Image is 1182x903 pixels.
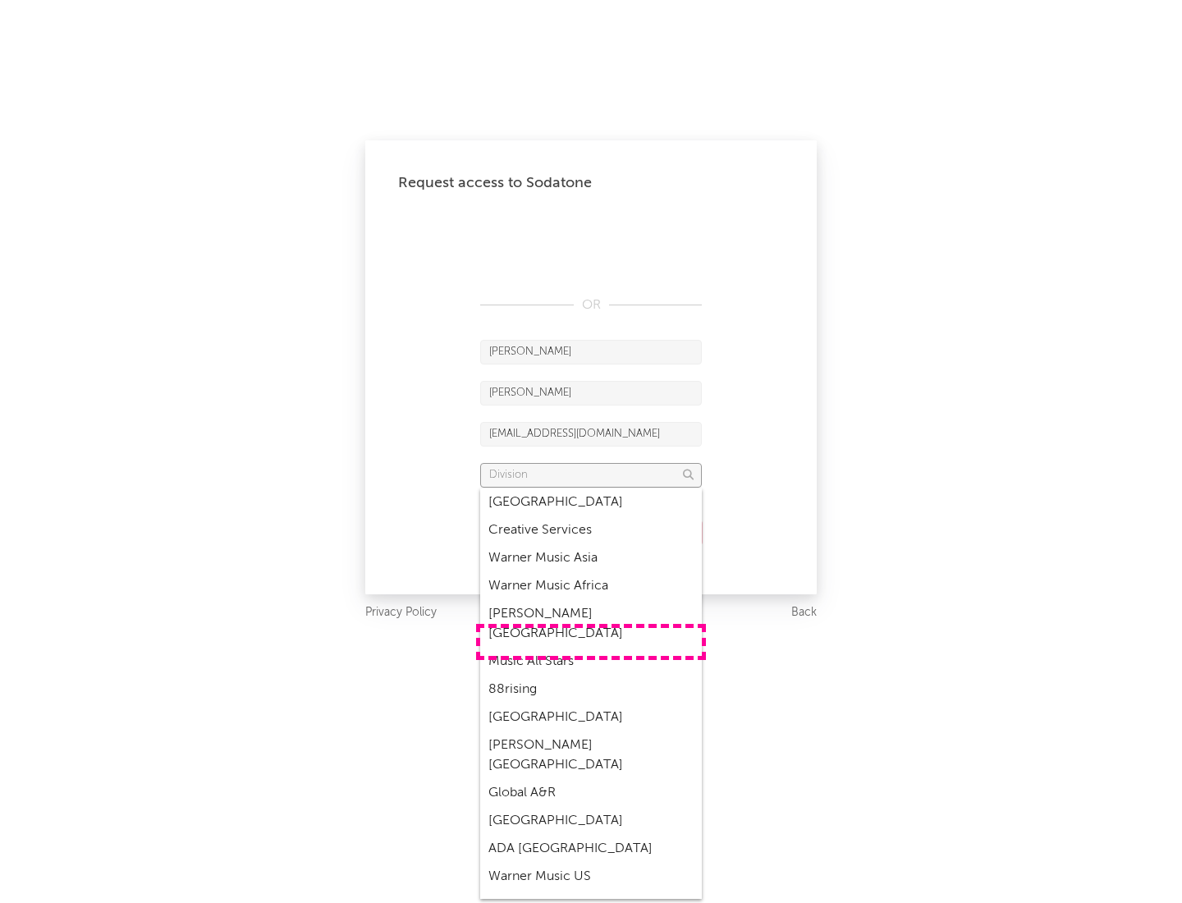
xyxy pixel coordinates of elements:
[480,381,702,406] input: Last Name
[365,603,437,623] a: Privacy Policy
[480,863,702,891] div: Warner Music US
[480,463,702,488] input: Division
[480,422,702,447] input: Email
[480,296,702,315] div: OR
[480,704,702,731] div: [GEOGRAPHIC_DATA]
[480,807,702,835] div: [GEOGRAPHIC_DATA]
[480,488,702,516] div: [GEOGRAPHIC_DATA]
[480,731,702,779] div: [PERSON_NAME] [GEOGRAPHIC_DATA]
[480,676,702,704] div: 88rising
[480,779,702,807] div: Global A&R
[480,648,702,676] div: Music All Stars
[480,600,702,648] div: [PERSON_NAME] [GEOGRAPHIC_DATA]
[480,340,702,364] input: First Name
[480,835,702,863] div: ADA [GEOGRAPHIC_DATA]
[480,544,702,572] div: Warner Music Asia
[398,173,784,193] div: Request access to Sodatone
[791,603,817,623] a: Back
[480,572,702,600] div: Warner Music Africa
[480,516,702,544] div: Creative Services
